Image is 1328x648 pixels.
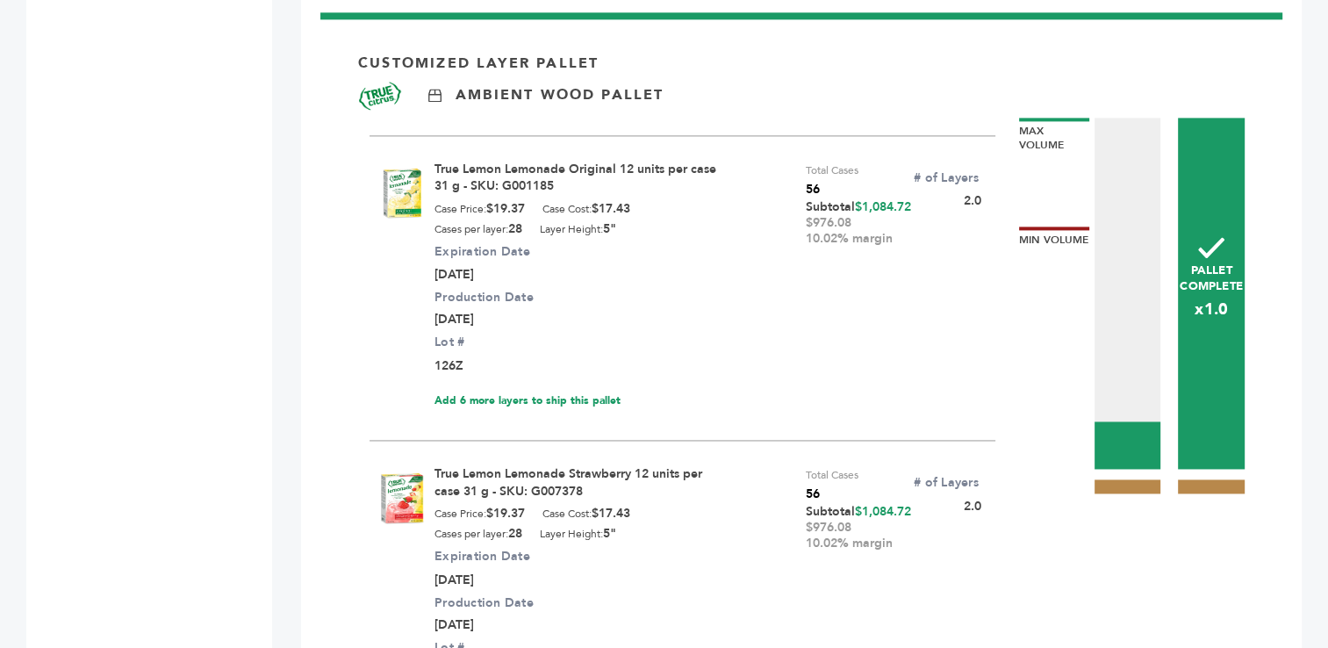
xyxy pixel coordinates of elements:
[911,474,981,492] label: # of Layers
[806,465,858,504] div: Total Cases
[434,548,530,565] label: Expiration Date
[1019,118,1089,154] div: Max Volume
[434,290,534,306] label: Production Date
[855,198,911,215] span: $1,084.72
[508,220,522,237] b: 28
[806,504,911,551] div: Subtotal
[358,54,599,73] p: Customized Layer Pallet
[358,74,402,118] img: Brand Name
[434,392,621,408] div: Add 6 more layers to ship this pallet
[603,220,616,237] b: 5"
[486,200,525,217] b: $19.37
[806,215,911,247] div: $976.08 10.02% margin
[540,526,616,542] div: Layer Height:
[1178,118,1245,469] div: Pallet Complete
[434,465,702,500] a: True Lemon Lemonade Strawberry 12 units per case 31 g - SKU: G007378
[592,505,630,522] b: $17.43
[434,572,474,588] span: [DATE]
[1198,237,1224,258] img: checkmark
[434,526,522,542] div: Cases per layer:
[434,201,525,217] div: Case Price:
[456,85,664,104] p: Ambient Wood Pallet
[434,506,525,522] div: Case Price:
[434,243,530,261] label: Expiration Date
[434,161,716,195] a: True Lemon Lemonade Original 12 units per case 31 g - SKU: G001185
[806,485,858,504] span: 56
[855,503,911,520] span: $1,084.72
[592,200,630,217] b: $17.43
[428,89,441,102] img: Ambient
[542,506,630,522] div: Case Cost:
[434,357,463,374] span: 126Z
[540,221,616,237] div: Layer Height:
[911,161,995,210] div: 2.0
[434,221,522,237] div: Cases per layer:
[434,595,534,611] label: Production Date
[806,180,858,199] span: 56
[806,520,911,551] div: $976.08 10.02% margin
[1178,299,1245,320] span: x1.0
[434,311,474,328] span: [DATE]
[1019,227,1089,248] div: Min Volume
[806,161,858,199] div: Total Cases
[911,465,995,515] div: 2.0
[508,525,522,542] b: 28
[486,505,525,522] b: $19.37
[603,525,616,542] b: 5"
[434,616,474,633] span: [DATE]
[806,199,911,247] div: Subtotal
[434,334,464,351] label: Lot #
[911,169,981,187] label: # of Layers
[542,201,630,217] div: Case Cost:
[434,266,474,283] span: [DATE]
